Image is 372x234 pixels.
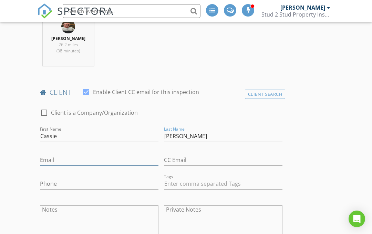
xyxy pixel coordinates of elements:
span: (38 minutes) [56,48,80,54]
a: SPECTORA [37,9,114,24]
img: The Best Home Inspection Software - Spectora [37,3,52,19]
div: [PERSON_NAME] [280,4,325,11]
div: Open Intercom Messenger [349,211,365,227]
span: 26.2 miles [59,42,78,48]
label: Client is a Company/Organization [51,109,138,116]
h4: client [40,88,282,97]
strong: [PERSON_NAME] [51,35,85,41]
img: 1ccefdc816a04119a8897df43eaa9f26.jpeg [61,20,75,33]
div: Client Search [245,90,286,99]
div: Stud 2 Stud Property Inspections LLC [261,11,330,18]
input: Search everything... [63,4,200,18]
label: Enable Client CC email for this inspection [93,89,199,95]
